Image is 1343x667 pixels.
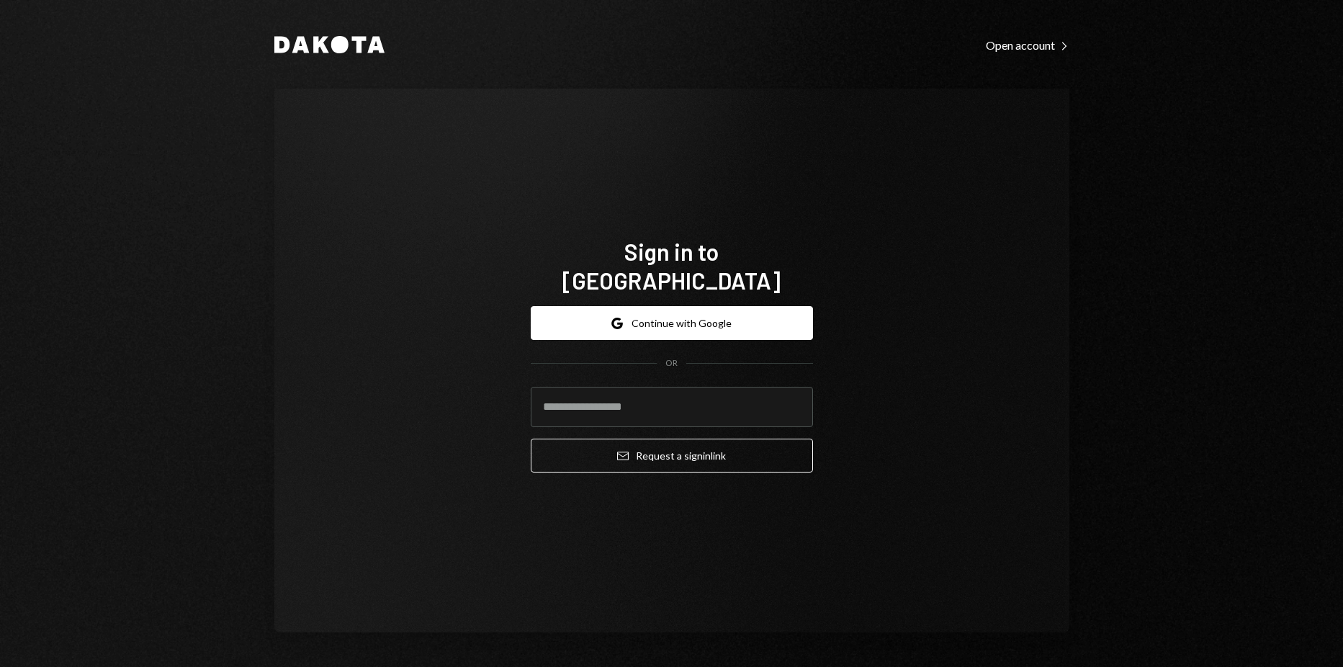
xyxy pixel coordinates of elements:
div: Open account [986,38,1069,53]
div: OR [665,357,678,370]
h1: Sign in to [GEOGRAPHIC_DATA] [531,237,813,295]
button: Continue with Google [531,306,813,340]
a: Open account [986,37,1069,53]
button: Request a signinlink [531,439,813,473]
